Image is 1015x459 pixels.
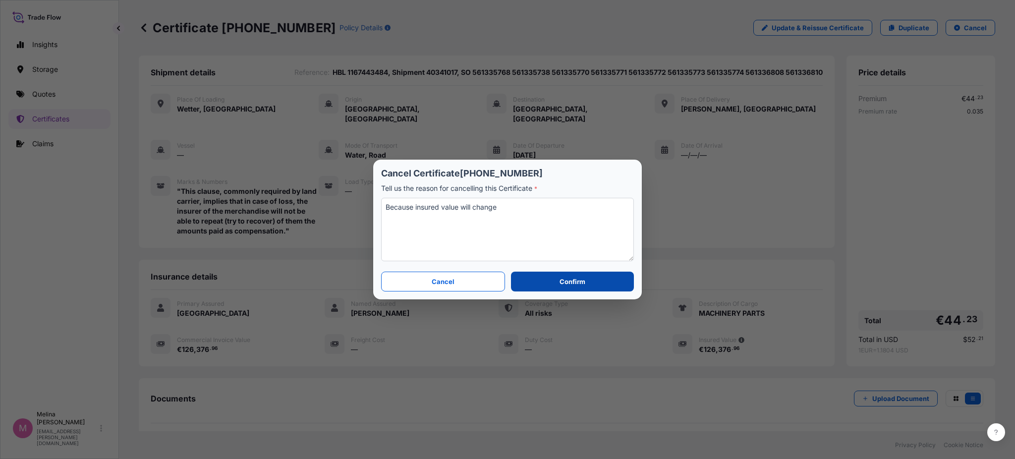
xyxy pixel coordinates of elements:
p: Cancel Certificate [PHONE_NUMBER] [381,168,634,179]
button: Cancel [381,272,505,291]
p: Confirm [560,277,585,287]
textarea: Because insured value will change [381,198,634,261]
p: Tell us the reason for cancelling this Certificate [381,183,634,194]
button: Confirm [511,272,634,291]
p: Cancel [432,277,454,287]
